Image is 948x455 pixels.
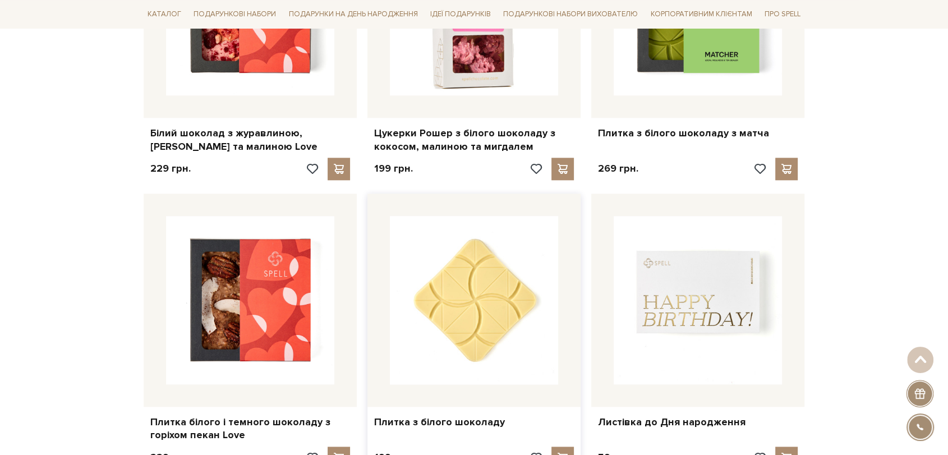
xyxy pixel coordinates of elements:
[598,162,638,175] p: 269 грн.
[390,216,558,384] img: Плитка з білого шоколаду
[426,6,495,23] a: Ідеї подарунків
[614,216,782,384] img: Листівка до Дня народження
[143,6,186,23] a: Каталог
[598,416,798,429] a: Листівка до Дня народження
[150,127,350,153] a: Білий шоколад з журавлиною, [PERSON_NAME] та малиною Love
[284,6,422,23] a: Подарунки на День народження
[374,127,574,153] a: Цукерки Рошер з білого шоколаду з кокосом, малиною та мигдалем
[598,127,798,140] a: Плитка з білого шоколаду з матча
[760,6,805,23] a: Про Spell
[374,162,413,175] p: 199 грн.
[150,416,350,442] a: Плитка білого і темного шоколаду з горіхом пекан Love
[374,416,574,429] a: Плитка з білого шоколаду
[499,4,642,24] a: Подарункові набори вихователю
[646,4,757,24] a: Корпоративним клієнтам
[189,6,280,23] a: Подарункові набори
[150,162,191,175] p: 229 грн.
